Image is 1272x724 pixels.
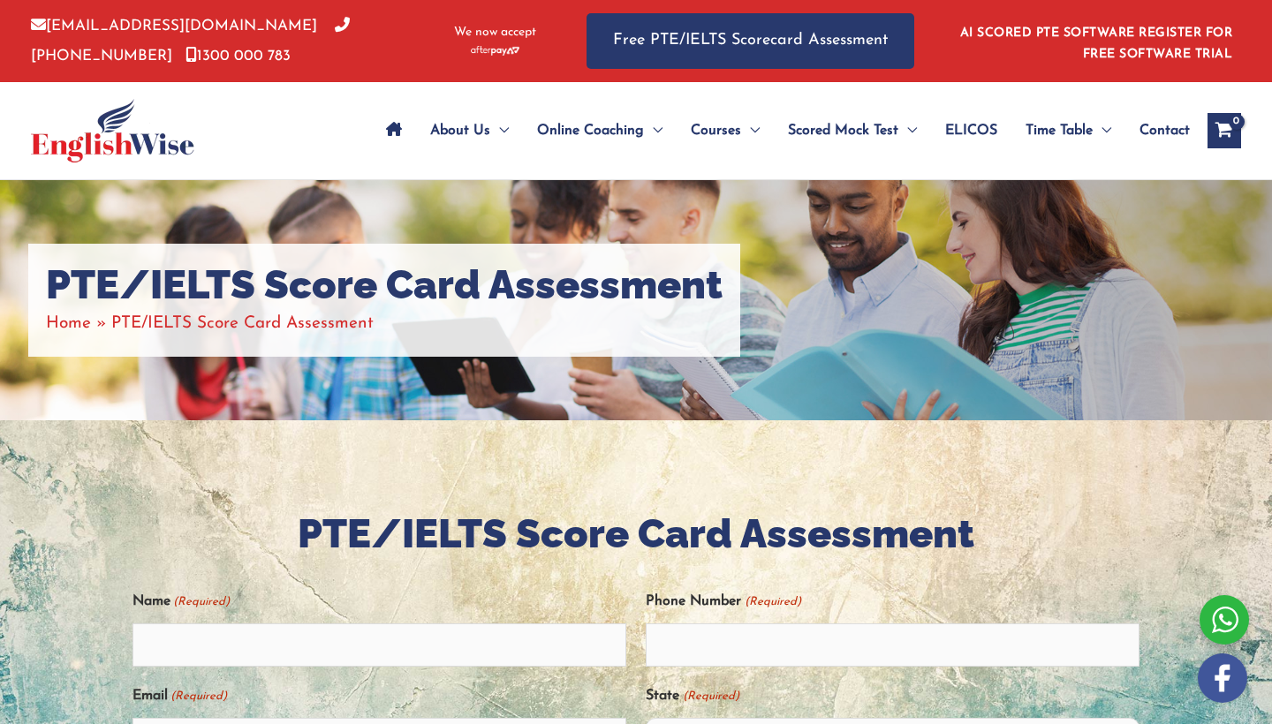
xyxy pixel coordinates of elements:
a: View Shopping Cart, empty [1208,113,1241,148]
span: Courses [691,100,741,162]
a: Online CoachingMenu Toggle [523,100,677,162]
span: We now accept [454,24,536,41]
label: State [646,682,738,711]
a: Free PTE/IELTS Scorecard Assessment [587,13,914,69]
a: AI SCORED PTE SOFTWARE REGISTER FOR FREE SOFTWARE TRIAL [960,26,1233,61]
span: ELICOS [945,100,997,162]
span: About Us [430,100,490,162]
span: (Required) [743,587,801,616]
span: Menu Toggle [490,100,509,162]
nav: Breadcrumbs [46,309,723,338]
h2: PTE/IELTS Score Card Assessment [132,509,1139,561]
span: Scored Mock Test [788,100,898,162]
span: Menu Toggle [741,100,760,162]
span: Contact [1139,100,1190,162]
a: 1300 000 783 [185,49,291,64]
label: Email [132,682,227,711]
span: Menu Toggle [1093,100,1111,162]
a: Scored Mock TestMenu Toggle [774,100,931,162]
a: About UsMenu Toggle [416,100,523,162]
aside: Header Widget 1 [950,12,1241,70]
span: (Required) [172,587,231,616]
a: ELICOS [931,100,1011,162]
a: Home [46,315,91,332]
a: Time TableMenu Toggle [1011,100,1125,162]
span: Menu Toggle [644,100,662,162]
span: Menu Toggle [898,100,917,162]
img: white-facebook.png [1198,653,1247,703]
a: Contact [1125,100,1190,162]
span: (Required) [170,682,228,711]
label: Name [132,587,230,616]
span: Online Coaching [537,100,644,162]
nav: Site Navigation: Main Menu [372,100,1190,162]
a: [PHONE_NUMBER] [31,19,350,63]
img: cropped-ew-logo [31,99,194,162]
span: PTE/IELTS Score Card Assessment [111,315,374,332]
span: (Required) [681,682,739,711]
span: Time Table [1026,100,1093,162]
h1: PTE/IELTS Score Card Assessment [46,261,723,309]
a: CoursesMenu Toggle [677,100,774,162]
img: Afterpay-Logo [471,46,519,56]
a: [EMAIL_ADDRESS][DOMAIN_NAME] [31,19,317,34]
label: Phone Number [646,587,800,616]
